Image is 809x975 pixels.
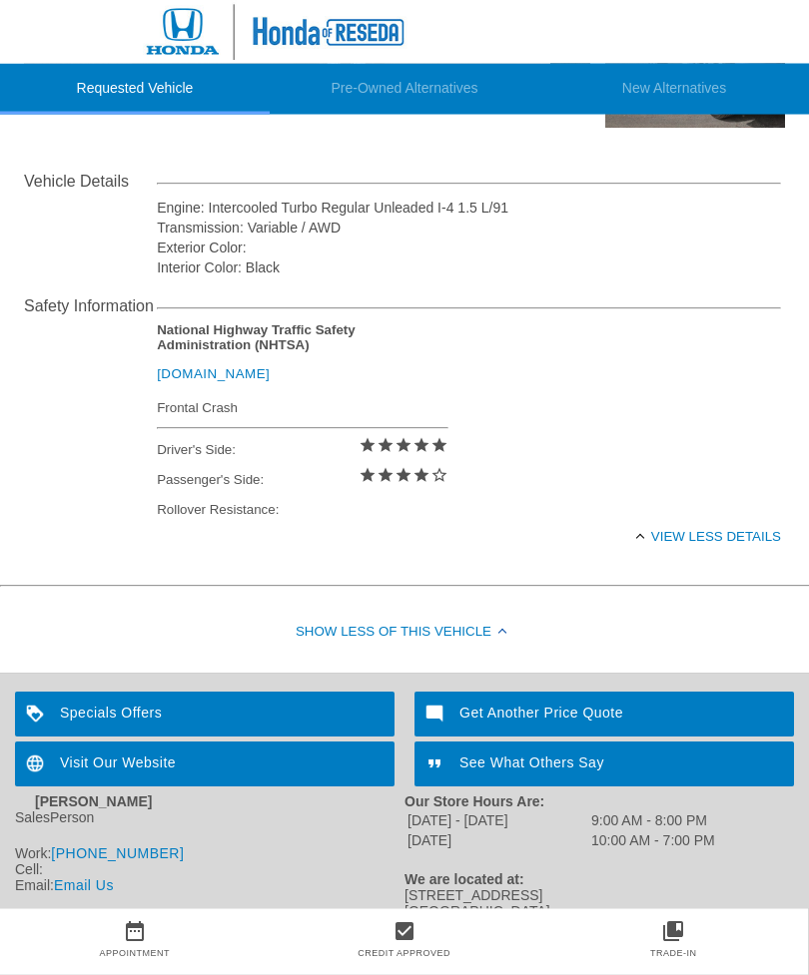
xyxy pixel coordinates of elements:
a: [DOMAIN_NAME] [157,367,270,382]
div: Driver's Side: [157,436,447,466]
i: star [412,467,430,485]
div: Email: [15,878,404,894]
a: Trade-In [650,948,697,958]
a: collections_bookmark [538,919,808,943]
i: star [430,437,448,455]
i: star [395,467,412,485]
div: Interior Color: Black [157,258,781,278]
img: ic_format_quote_white_24dp_2x.png [414,742,459,787]
a: Specials Offers [15,693,395,737]
div: Exterior Color: [157,239,781,258]
td: 10:00 AM - 7:00 PM [590,832,716,850]
div: Safety Information [24,295,157,319]
div: Work: [15,846,404,862]
div: Passenger's Side: [157,466,447,496]
i: star [359,437,377,455]
div: SalesPerson [15,810,404,826]
i: star [412,437,430,455]
img: ic_loyalty_white_24dp_2x.png [15,693,60,737]
a: Visit Our Website [15,742,395,787]
strong: We are located at: [404,872,524,888]
a: [PHONE_NUMBER] [51,846,184,862]
a: Appointment [100,948,171,958]
td: [DATE] - [DATE] [406,812,588,830]
li: New Alternatives [539,64,809,115]
li: Pre-Owned Alternatives [270,64,539,115]
img: ic_language_white_24dp_2x.png [15,742,60,787]
a: See What Others Say [414,742,794,787]
img: ic_mode_comment_white_24dp_2x.png [414,693,459,737]
i: star [395,437,412,455]
div: Rollover Resistance: [157,496,447,526]
a: Email Us [54,878,114,894]
strong: National Highway Traffic Safety Administration (NHTSA) [157,323,356,353]
div: [STREET_ADDRESS] [GEOGRAPHIC_DATA] [404,888,794,920]
strong: [PERSON_NAME] [35,794,152,810]
i: star_border [430,467,448,485]
div: Engine: Intercooled Turbo Regular Unleaded I-4 1.5 L/91 [157,199,781,219]
div: Frontal Crash [157,396,447,421]
div: Vehicle Details [24,171,157,195]
td: 9:00 AM - 8:00 PM [590,812,716,830]
td: [DATE] [406,832,588,850]
div: Cell: [15,862,404,878]
a: check_box [270,919,539,943]
a: Get Another Price Quote [414,693,794,737]
i: star [359,467,377,485]
strong: Our Store Hours Are: [404,794,544,810]
i: star [377,467,395,485]
div: Transmission: Variable / AWD [157,219,781,239]
div: View less details [157,513,781,562]
a: Credit Approved [358,948,450,958]
i: star [377,437,395,455]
